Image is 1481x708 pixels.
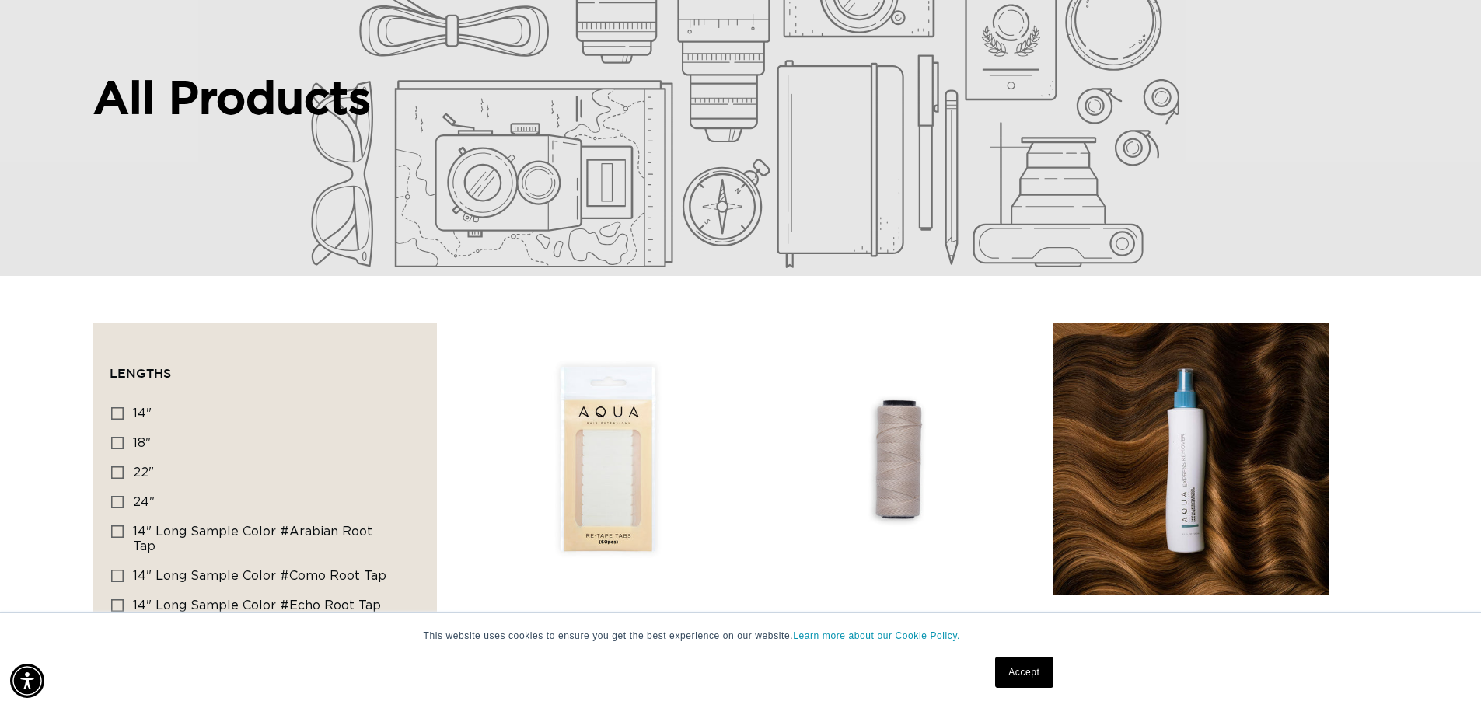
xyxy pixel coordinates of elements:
[133,496,155,508] span: 24"
[110,339,421,395] summary: Lengths (0 selected)
[133,407,152,420] span: 14"
[93,70,443,124] h2: All Products
[110,366,171,380] span: Lengths
[133,525,372,552] span: 14" Long Sample Color #Arabian Root Tap
[995,657,1053,688] a: Accept
[133,599,381,612] span: 14" Long Sample Color #Echo Root Tap
[793,630,960,641] a: Learn more about our Cookie Policy.
[424,629,1058,643] p: This website uses cookies to ensure you get the best experience on our website.
[133,437,151,449] span: 18"
[133,466,154,479] span: 22"
[133,570,386,582] span: 14" Long Sample Color #Como Root Tap
[10,664,44,698] div: Accessibility Menu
